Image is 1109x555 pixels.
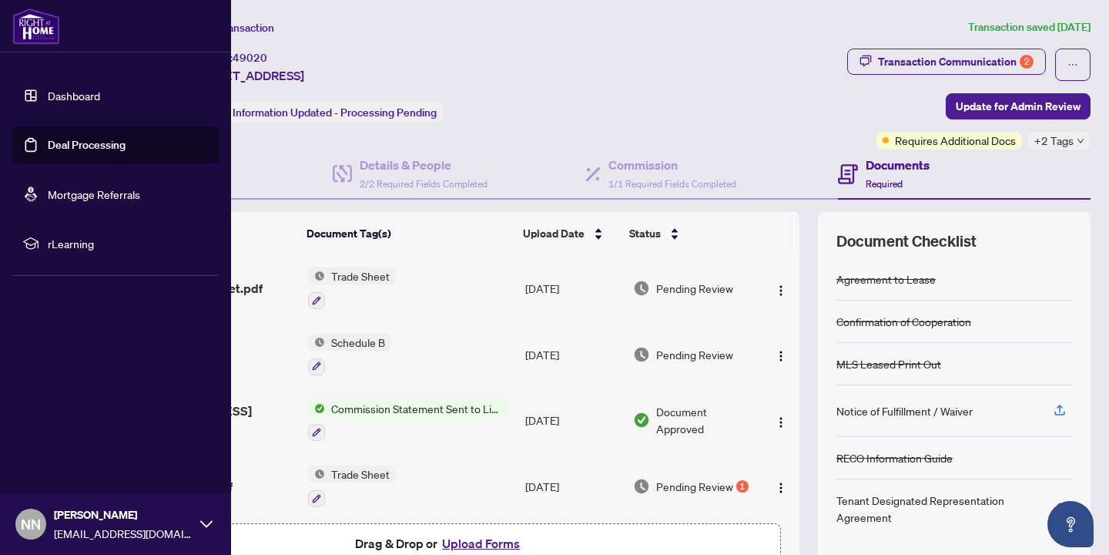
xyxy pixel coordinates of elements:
[836,271,936,288] div: Agreement to Lease
[519,453,627,520] td: [DATE]
[54,506,193,523] span: [PERSON_NAME]
[519,255,627,321] td: [DATE]
[325,334,391,351] span: Schedule B
[836,449,953,466] div: RECO Information Guide
[836,402,973,419] div: Notice of Fulfillment / Waiver
[608,156,736,174] h4: Commission
[956,94,1081,119] span: Update for Admin Review
[1047,501,1094,547] button: Open asap
[769,342,793,367] button: Logo
[775,482,787,494] img: Logo
[308,400,508,442] button: Status IconCommission Statement Sent to Listing Brokerage
[656,478,733,495] span: Pending Review
[866,178,903,190] span: Required
[769,276,793,301] button: Logo
[355,533,524,553] span: Drag & Drop or
[308,400,325,417] img: Status Icon
[308,267,325,284] img: Status Icon
[12,8,60,45] img: logo
[1034,132,1074,150] span: +2 Tags
[519,321,627,388] td: [DATE]
[775,350,787,362] img: Logo
[656,280,733,297] span: Pending Review
[633,346,650,363] img: Document Status
[1067,59,1078,70] span: ellipsis
[233,51,267,65] span: 49020
[517,212,624,255] th: Upload Date
[308,334,325,351] img: Status Icon
[847,49,1046,75] button: Transaction Communication2
[308,267,396,309] button: Status IconTrade Sheet
[633,412,650,429] img: Document Status
[21,513,41,535] span: NN
[946,93,1091,119] button: Update for Admin Review
[836,313,971,330] div: Confirmation of Cooperation
[48,235,208,252] span: rLearning
[769,408,793,432] button: Logo
[308,466,396,507] button: Status IconTrade Sheet
[1020,55,1034,69] div: 2
[895,132,1016,149] span: Requires Additional Docs
[54,525,193,542] span: [EMAIL_ADDRESS][DOMAIN_NAME]
[836,355,941,372] div: MLS Leased Print Out
[325,267,396,284] span: Trade Sheet
[437,533,524,553] button: Upload Forms
[736,480,749,493] div: 1
[866,156,930,174] h4: Documents
[1077,137,1084,145] span: down
[191,66,304,85] span: [STREET_ADDRESS]
[233,106,437,119] span: Information Updated - Processing Pending
[191,102,443,123] div: Status:
[360,156,487,174] h4: Details & People
[836,492,1035,526] div: Tenant Designated Representation Agreement
[775,416,787,429] img: Logo
[360,178,487,190] span: 2/2 Required Fields Completed
[48,89,100,103] a: Dashboard
[325,400,508,417] span: Commission Statement Sent to Listing Brokerage
[769,474,793,499] button: Logo
[608,178,736,190] span: 1/1 Required Fields Completed
[623,212,757,255] th: Status
[48,138,126,152] a: Deal Processing
[629,225,661,242] span: Status
[523,225,585,242] span: Upload Date
[325,466,396,483] span: Trade Sheet
[968,18,1091,36] article: Transaction saved [DATE]
[308,334,391,375] button: Status IconSchedule B
[633,280,650,297] img: Document Status
[836,230,977,252] span: Document Checklist
[300,212,517,255] th: Document Tag(s)
[775,284,787,297] img: Logo
[633,478,650,495] img: Document Status
[878,49,1034,74] div: Transaction Communication
[48,187,140,201] a: Mortgage Referrals
[308,466,325,483] img: Status Icon
[519,388,627,454] td: [DATE]
[656,403,756,437] span: Document Approved
[656,346,733,363] span: Pending Review
[192,21,274,35] span: View Transaction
